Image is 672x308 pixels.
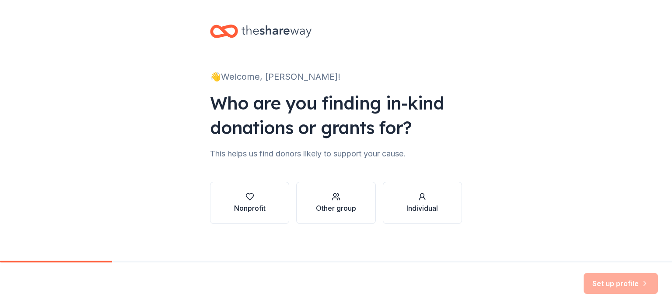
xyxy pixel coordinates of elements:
[383,182,462,224] button: Individual
[316,203,356,213] div: Other group
[296,182,375,224] button: Other group
[406,203,438,213] div: Individual
[210,182,289,224] button: Nonprofit
[210,147,462,161] div: This helps us find donors likely to support your cause.
[210,70,462,84] div: 👋 Welcome, [PERSON_NAME]!
[210,91,462,140] div: Who are you finding in-kind donations or grants for?
[234,203,266,213] div: Nonprofit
